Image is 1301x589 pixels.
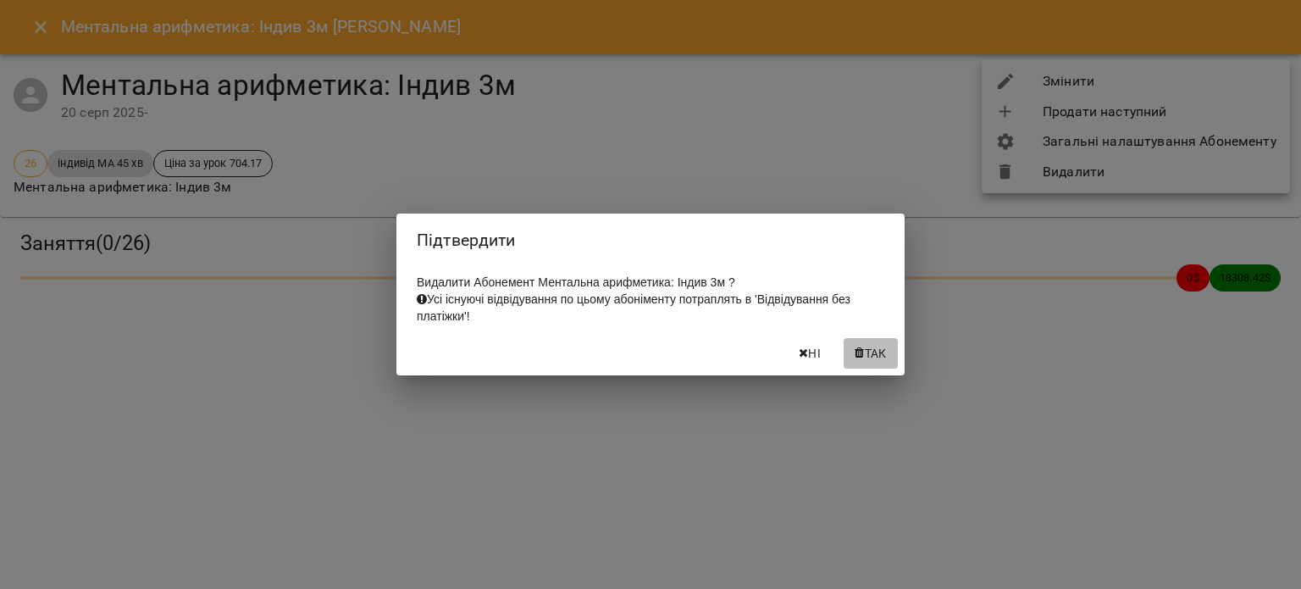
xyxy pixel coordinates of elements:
[865,343,887,364] span: Так
[844,338,898,369] button: Так
[808,343,821,364] span: Ні
[417,292,850,323] span: Усі існуючі відвідування по цьому абоніменту потраплять в 'Відвідування без платіжки'!
[783,338,837,369] button: Ні
[417,227,884,253] h2: Підтвердити
[417,275,850,323] span: Видалити Абонемент Ментальна арифметика: Індив 3м ?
